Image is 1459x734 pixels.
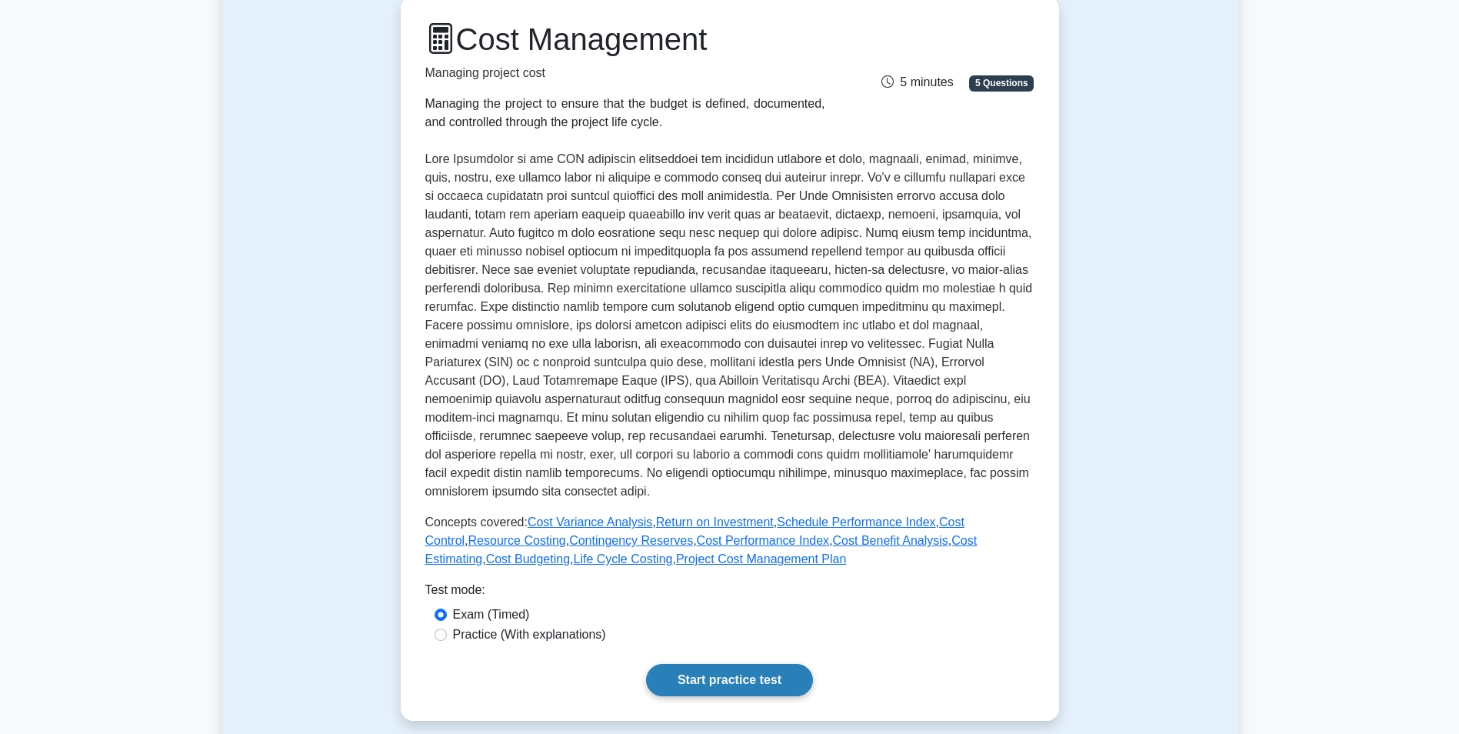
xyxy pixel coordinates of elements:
div: Managing the project to ensure that the budget is defined, documented, and controlled through the... [425,95,825,132]
span: 5 Questions [969,75,1034,91]
p: Managing project cost [425,64,825,82]
p: Concepts covered: , , , , , , , , , , , [425,513,1034,569]
a: Cost Variance Analysis [528,515,652,529]
a: Return on Investment [656,515,774,529]
div: Test mode: [425,581,1034,606]
label: Exam (Timed) [453,606,530,624]
a: Schedule Performance Index [777,515,935,529]
a: Contingency Reserves [569,534,693,547]
a: Cost Estimating [425,534,978,566]
p: Lore Ipsumdolor si ame CON adipiscin elitseddoei tem incididun utlabore et dolo, magnaali, enimad... [425,150,1034,501]
a: Cost Benefit Analysis [833,534,948,547]
a: Resource Costing [468,534,566,547]
a: Life Cycle Costing [574,552,673,566]
span: 5 minutes [881,75,953,88]
a: Start practice test [646,664,813,696]
label: Practice (With explanations) [453,626,606,644]
a: Cost Budgeting [486,552,570,566]
a: Project Cost Management Plan [676,552,846,566]
a: Cost Performance Index [697,534,830,547]
h1: Cost Management [425,21,825,58]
